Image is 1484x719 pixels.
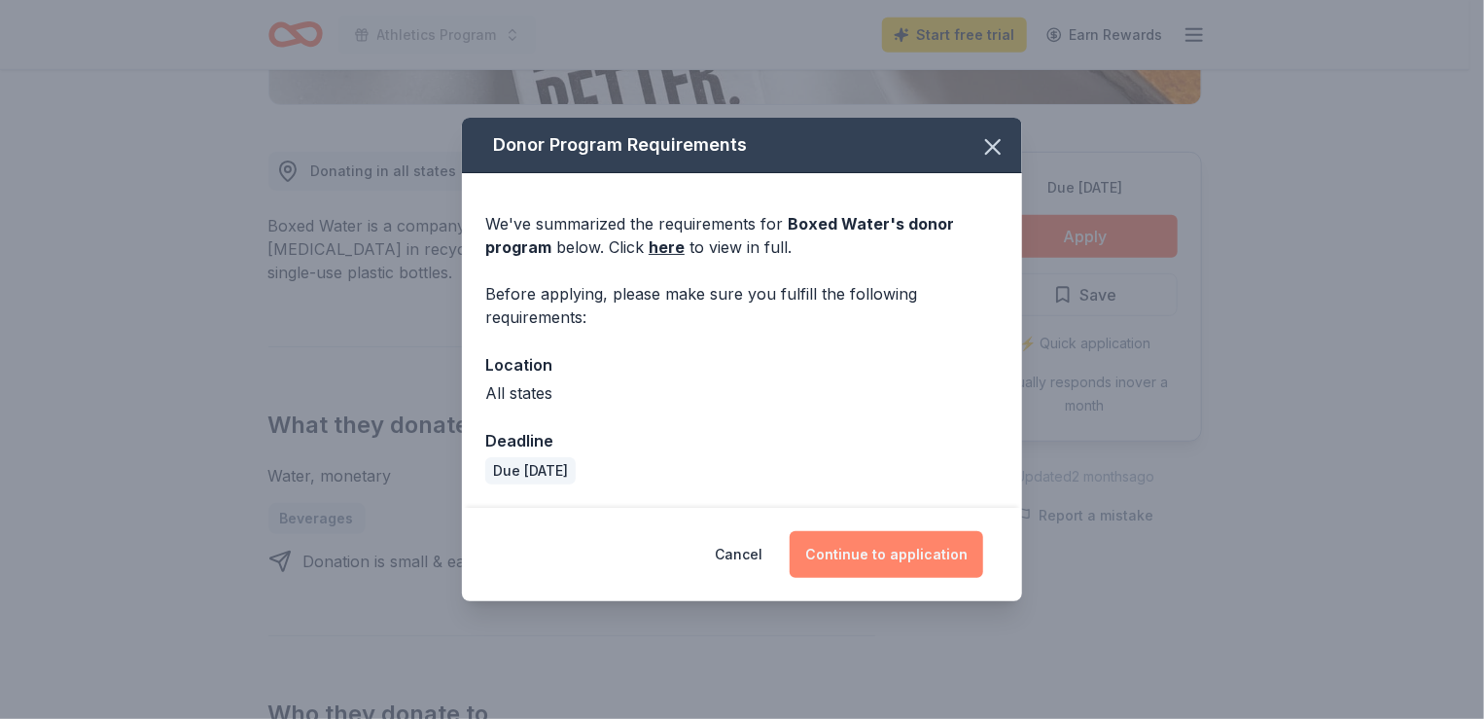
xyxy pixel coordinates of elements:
div: Location [485,352,999,377]
div: All states [485,381,999,405]
div: Before applying, please make sure you fulfill the following requirements: [485,282,999,329]
div: We've summarized the requirements for below. Click to view in full. [485,212,999,259]
div: Donor Program Requirements [462,118,1022,173]
div: Deadline [485,428,999,453]
div: Due [DATE] [485,457,576,485]
button: Continue to application [790,531,983,578]
a: here [649,235,685,259]
button: Cancel [715,531,762,578]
